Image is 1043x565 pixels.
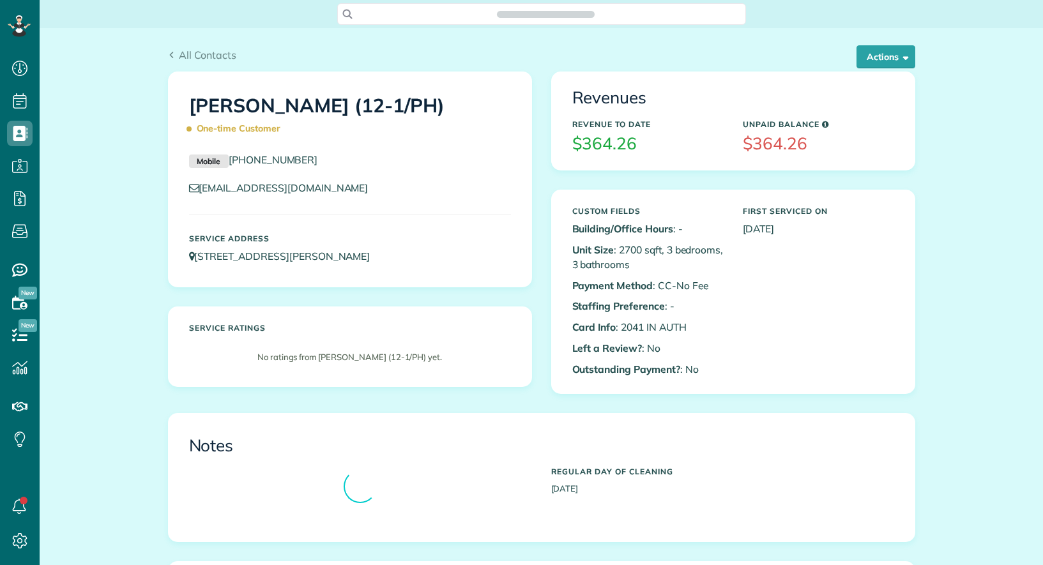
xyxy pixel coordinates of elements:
b: Building/Office Hours [572,222,673,235]
p: : - [572,299,724,313]
h5: First Serviced On [743,207,894,215]
b: Payment Method [572,279,653,292]
h5: Revenue to Date [572,120,724,128]
p: : No [572,362,724,377]
span: New [19,319,37,332]
h3: Revenues [572,89,894,107]
small: Mobile [189,154,229,169]
b: Outstanding Payment? [572,363,680,375]
h3: $364.26 [743,135,894,153]
p: : - [572,222,724,236]
p: : No [572,341,724,356]
h5: Service Address [189,234,511,243]
h1: [PERSON_NAME] (12-1/PH) [189,95,511,140]
a: [STREET_ADDRESS][PERSON_NAME] [189,250,383,262]
b: Staffing Preference [572,299,665,312]
span: Search ZenMaid… [510,8,582,20]
span: One-time Customer [189,117,286,140]
p: No ratings from [PERSON_NAME] (12-1/PH) yet. [195,351,505,363]
h5: Unpaid Balance [743,120,894,128]
p: : 2041 IN AUTH [572,320,724,335]
h3: $364.26 [572,135,724,153]
h5: Regular day of cleaning [551,467,894,476]
button: Actions [856,45,915,68]
p: : 2700 sqft, 3 bedrooms, 3 bathrooms [572,243,724,272]
a: Mobile[PHONE_NUMBER] [189,153,318,166]
a: All Contacts [168,47,237,63]
span: All Contacts [179,49,236,61]
div: [DATE] [542,461,904,494]
span: New [19,287,37,299]
h5: Service ratings [189,324,511,332]
h3: Notes [189,437,894,455]
p: : CC-No Fee [572,278,724,293]
b: Card Info [572,320,616,333]
b: Unit Size [572,243,614,256]
a: [EMAIL_ADDRESS][DOMAIN_NAME] [189,181,381,194]
h5: Custom Fields [572,207,724,215]
p: [DATE] [743,222,894,236]
b: Left a Review? [572,342,642,354]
